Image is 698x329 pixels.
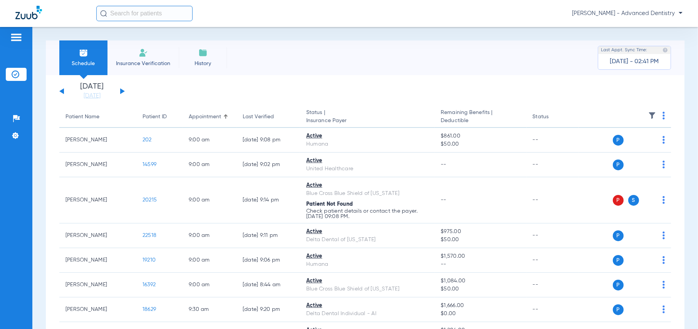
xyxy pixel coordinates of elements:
img: group-dot-blue.svg [663,196,665,204]
span: Insurance Payer [306,117,428,125]
span: P [613,159,624,170]
div: Patient ID [143,113,167,121]
img: group-dot-blue.svg [663,136,665,144]
div: Active [306,228,428,236]
span: P [613,304,624,315]
img: filter.svg [648,112,656,119]
div: Humana [306,260,428,269]
span: Last Appt. Sync Time: [601,46,647,54]
td: [DATE] 9:14 PM [237,177,300,223]
td: -- [527,177,579,223]
div: Delta Dental of [US_STATE] [306,236,428,244]
div: Appointment [189,113,230,121]
td: [PERSON_NAME] [59,223,136,248]
span: Insurance Verification [113,60,173,67]
td: [PERSON_NAME] [59,153,136,177]
td: [PERSON_NAME] [59,297,136,322]
img: group-dot-blue.svg [663,305,665,313]
span: $1,666.00 [441,302,520,310]
span: P [613,280,624,290]
td: [DATE] 9:06 PM [237,248,300,273]
input: Search for patients [96,6,193,21]
li: [DATE] [69,83,115,100]
td: [PERSON_NAME] [59,128,136,153]
td: 9:00 AM [183,223,237,248]
td: [PERSON_NAME] [59,248,136,273]
div: Active [306,302,428,310]
span: $1,570.00 [441,252,520,260]
td: [DATE] 8:44 AM [237,273,300,297]
span: 20215 [143,197,157,203]
span: Patient Not Found [306,201,353,207]
img: Zuub Logo [15,6,42,19]
div: United Healthcare [306,165,428,173]
div: Active [306,277,428,285]
td: [DATE] 9:08 PM [237,128,300,153]
img: hamburger-icon [10,33,22,42]
div: Delta Dental Individual - AI [306,310,428,318]
span: $0.00 [441,310,520,318]
div: Active [306,252,428,260]
span: 18629 [143,307,156,312]
div: Last Verified [243,113,274,121]
td: [DATE] 9:02 PM [237,153,300,177]
td: -- [527,153,579,177]
span: History [185,60,221,67]
span: Schedule [65,60,102,67]
td: [DATE] 9:11 PM [237,223,300,248]
td: 9:00 AM [183,248,237,273]
div: Active [306,181,428,190]
td: 9:00 AM [183,153,237,177]
span: 22518 [143,233,156,238]
img: group-dot-blue.svg [663,256,665,264]
span: 202 [143,137,152,143]
td: 9:00 AM [183,177,237,223]
img: group-dot-blue.svg [663,232,665,239]
td: 9:30 AM [183,297,237,322]
img: last sync help info [663,47,668,53]
a: [DATE] [69,92,115,100]
td: 9:00 AM [183,128,237,153]
div: Humana [306,140,428,148]
span: $861.00 [441,132,520,140]
div: Patient Name [65,113,99,121]
span: P [613,135,624,146]
img: Manual Insurance Verification [139,48,148,57]
img: Schedule [79,48,88,57]
span: [DATE] - 02:41 PM [610,58,659,65]
div: Active [306,132,428,140]
span: Deductible [441,117,520,125]
td: -- [527,297,579,322]
th: Status [527,106,579,128]
span: 19210 [143,257,156,263]
td: [DATE] 9:20 PM [237,297,300,322]
div: Patient Name [65,113,130,121]
span: S [628,195,639,206]
div: Blue Cross Blue Shield of [US_STATE] [306,285,428,293]
img: History [198,48,208,57]
th: Remaining Benefits | [435,106,526,128]
span: 16392 [143,282,156,287]
div: Patient ID [143,113,176,121]
img: group-dot-blue.svg [663,161,665,168]
div: Blue Cross Blue Shield of [US_STATE] [306,190,428,198]
td: 9:00 AM [183,273,237,297]
span: [PERSON_NAME] - Advanced Dentistry [572,10,683,17]
td: [PERSON_NAME] [59,273,136,297]
img: group-dot-blue.svg [663,281,665,289]
div: Appointment [189,113,221,121]
span: $50.00 [441,236,520,244]
p: Check patient details or contact the payer. [DATE] 09:08 PM. [306,208,428,219]
img: Search Icon [100,10,107,17]
span: $50.00 [441,285,520,293]
div: Last Verified [243,113,294,121]
td: -- [527,273,579,297]
span: $1,084.00 [441,277,520,285]
td: -- [527,128,579,153]
span: 14599 [143,162,156,167]
div: Active [306,157,428,165]
td: -- [527,248,579,273]
span: P [613,230,624,241]
span: $50.00 [441,140,520,148]
span: P [613,255,624,266]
